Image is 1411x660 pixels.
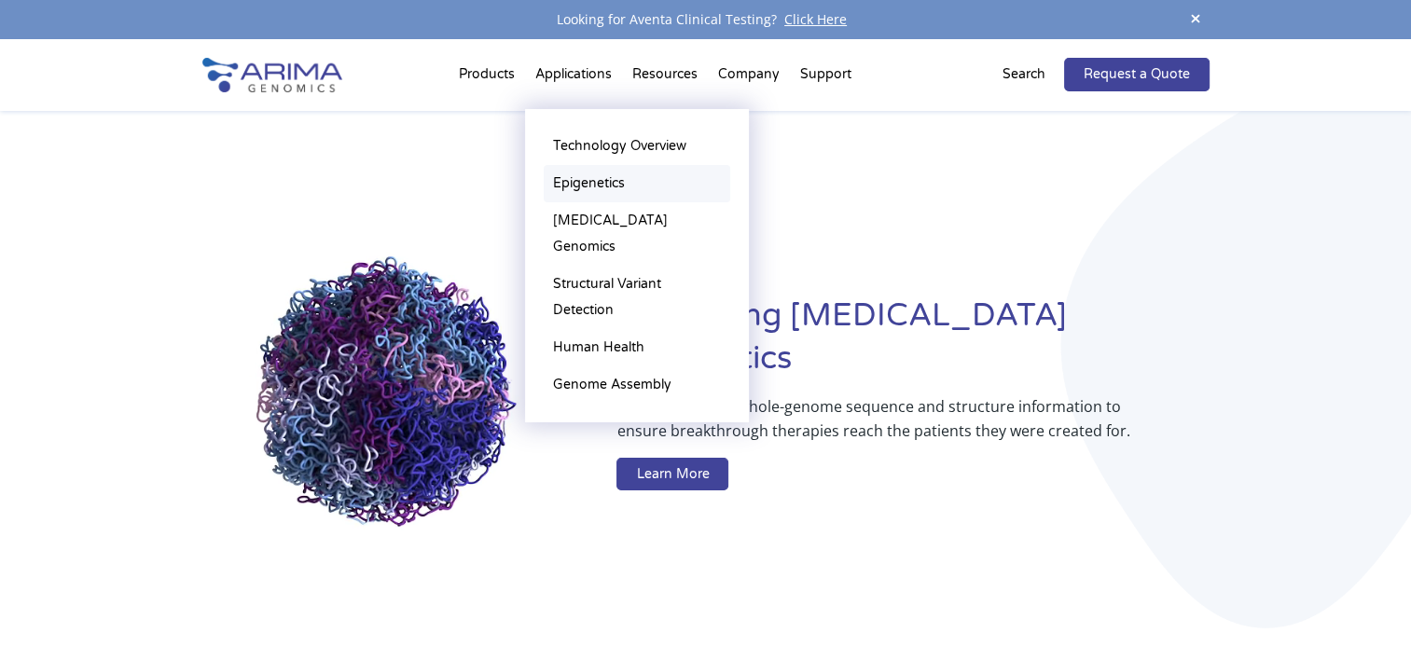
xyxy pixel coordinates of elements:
[1318,571,1411,660] iframe: Chat Widget
[616,394,1134,458] p: We’re leveraging whole-genome sequence and structure information to ensure breakthrough therapies...
[544,202,730,266] a: [MEDICAL_DATA] Genomics
[616,295,1209,394] h1: Redefining [MEDICAL_DATA] Diagnostics
[544,366,730,404] a: Genome Assembly
[544,266,730,329] a: Structural Variant Detection
[544,128,730,165] a: Technology Overview
[544,329,730,366] a: Human Health
[616,458,728,491] a: Learn More
[202,58,342,92] img: Arima-Genomics-logo
[544,165,730,202] a: Epigenetics
[202,7,1210,32] div: Looking for Aventa Clinical Testing?
[777,10,854,28] a: Click Here
[1064,58,1210,91] a: Request a Quote
[1003,62,1045,87] p: Search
